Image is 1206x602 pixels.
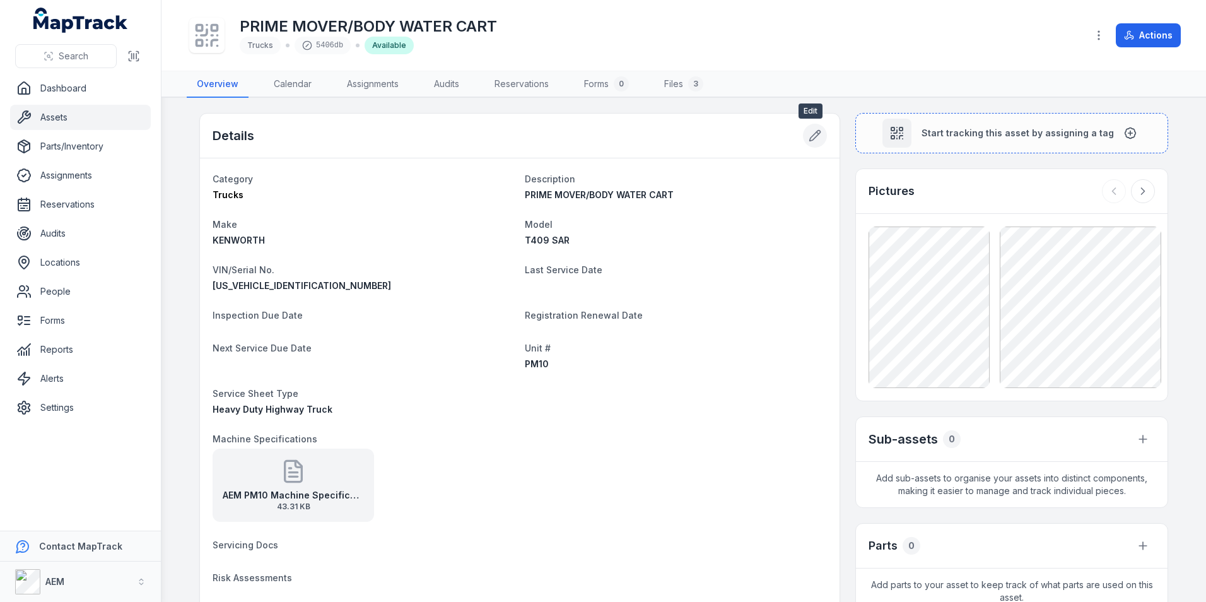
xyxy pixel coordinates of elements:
[213,540,278,550] span: Servicing Docs
[295,37,351,54] div: 5406db
[10,337,151,362] a: Reports
[1116,23,1181,47] button: Actions
[525,235,570,245] span: T409 SAR
[922,127,1114,139] span: Start tracking this asset by assigning a tag
[943,430,961,448] div: 0
[799,103,823,119] span: Edit
[213,127,254,145] h2: Details
[15,44,117,68] button: Search
[10,250,151,275] a: Locations
[10,395,151,420] a: Settings
[10,221,151,246] a: Audits
[525,358,549,369] span: PM10
[187,71,249,98] a: Overview
[869,537,898,555] h3: Parts
[240,16,497,37] h1: PRIME MOVER/BODY WATER CART
[525,264,602,275] span: Last Service Date
[903,537,920,555] div: 0
[213,174,253,184] span: Category
[337,71,409,98] a: Assignments
[223,502,364,512] span: 43.31 KB
[33,8,128,33] a: MapTrack
[574,71,639,98] a: Forms0
[10,279,151,304] a: People
[213,280,391,291] span: [US_VEHICLE_IDENTIFICATION_NUMBER]
[213,219,237,230] span: Make
[223,489,364,502] strong: AEM PM10 Machine Specifications
[213,264,274,275] span: VIN/Serial No.
[45,576,64,587] strong: AEM
[213,404,332,415] span: Heavy Duty Highway Truck
[525,310,643,321] span: Registration Renewal Date
[213,310,303,321] span: Inspection Due Date
[525,219,553,230] span: Model
[869,430,938,448] h2: Sub-assets
[10,163,151,188] a: Assignments
[869,182,915,200] h3: Pictures
[654,71,713,98] a: Files3
[10,105,151,130] a: Assets
[525,174,575,184] span: Description
[10,134,151,159] a: Parts/Inventory
[365,37,414,54] div: Available
[10,366,151,391] a: Alerts
[213,343,312,353] span: Next Service Due Date
[614,76,629,91] div: 0
[39,541,122,552] strong: Contact MapTrack
[59,50,88,62] span: Search
[424,71,469,98] a: Audits
[264,71,322,98] a: Calendar
[213,388,298,399] span: Service Sheet Type
[525,343,551,353] span: Unit #
[10,308,151,333] a: Forms
[688,76,703,91] div: 3
[247,40,273,50] span: Trucks
[213,572,292,583] span: Risk Assessments
[213,189,243,200] span: Trucks
[525,189,674,200] span: PRIME MOVER/BODY WATER CART
[10,192,151,217] a: Reservations
[855,113,1168,153] button: Start tracking this asset by assigning a tag
[856,462,1168,507] span: Add sub-assets to organise your assets into distinct components, making it easier to manage and t...
[484,71,559,98] a: Reservations
[213,235,265,245] span: KENWORTH
[213,434,317,444] span: Machine Specifications
[10,76,151,101] a: Dashboard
